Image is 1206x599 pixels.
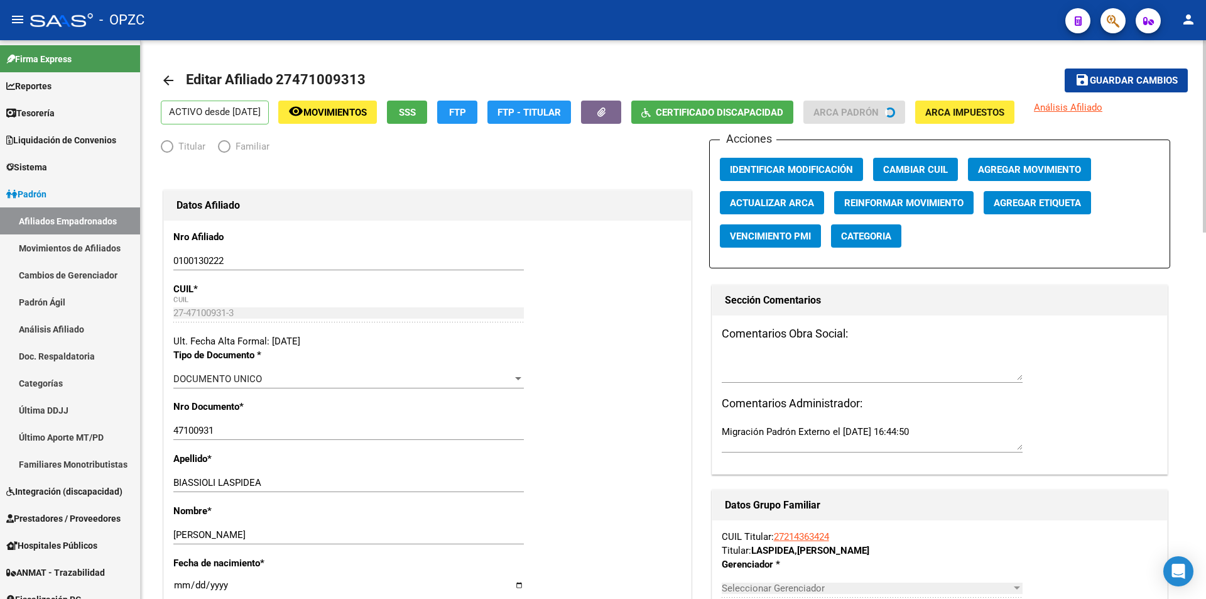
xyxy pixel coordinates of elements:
span: - OPZC [99,6,144,34]
p: Nro Afiliado [173,230,326,244]
p: Nombre [173,504,326,518]
button: Movimientos [278,101,377,124]
button: ARCA Padrón [803,101,905,124]
button: Actualizar ARCA [720,191,824,214]
mat-icon: arrow_back [161,73,176,88]
button: Vencimiento PMI [720,224,821,248]
span: SSS [399,107,416,118]
span: Titular [173,140,205,153]
span: , [795,545,797,556]
span: Prestadores / Proveedores [6,512,121,525]
span: FTP - Titular [497,107,561,118]
button: Agregar Movimiento [968,158,1091,181]
div: CUIL Titular: Titular: [722,530,1158,558]
p: Tipo de Documento * [173,348,326,362]
span: Agregar Etiqueta [994,197,1081,209]
p: ACTIVO desde [DATE] [161,101,269,124]
button: Agregar Etiqueta [984,191,1091,214]
div: Ult. Fecha Alta Formal: [DATE] [173,334,682,348]
span: ARCA Padrón [813,107,879,118]
h3: Comentarios Administrador: [722,395,1158,412]
mat-icon: person [1181,12,1196,27]
p: Apellido [173,452,326,466]
button: Reinformar Movimiento [834,191,974,214]
button: Certificado Discapacidad [631,101,793,124]
h1: Sección Comentarios [725,290,1154,310]
mat-icon: menu [10,12,25,27]
span: Padrón [6,187,46,201]
strong: LASPIDEA [PERSON_NAME] [751,545,869,556]
button: FTP [437,101,477,124]
span: Familiar [231,140,269,153]
span: Reportes [6,79,52,93]
a: 27214363424 [774,531,829,542]
span: Categoria [841,231,891,242]
div: Open Intercom Messenger [1163,556,1193,586]
button: Categoria [831,224,901,248]
span: Análisis Afiliado [1034,102,1102,113]
button: FTP - Titular [487,101,571,124]
span: Certificado Discapacidad [656,107,783,118]
h1: Datos Grupo Familiar [725,495,1154,515]
span: Identificar Modificación [730,164,853,175]
button: ARCA Impuestos [915,101,1014,124]
h3: Acciones [720,130,776,148]
span: Sistema [6,160,47,174]
span: Guardar cambios [1090,75,1178,87]
span: Reinformar Movimiento [844,197,964,209]
p: Nro Documento [173,400,326,414]
p: CUIL [173,282,326,296]
span: Editar Afiliado 27471009313 [186,72,366,87]
span: FTP [449,107,466,118]
span: Liquidación de Convenios [6,133,116,147]
span: Movimientos [303,107,367,118]
button: Guardar cambios [1065,69,1188,92]
p: Fecha de nacimiento [173,556,326,570]
mat-icon: remove_red_eye [288,104,303,119]
span: DOCUMENTO UNICO [173,373,262,385]
mat-radio-group: Elija una opción [161,143,282,155]
span: Firma Express [6,52,72,66]
span: ANMAT - Trazabilidad [6,566,105,580]
span: Actualizar ARCA [730,197,814,209]
span: Vencimiento PMI [730,231,811,242]
h1: Datos Afiliado [177,195,678,216]
span: Integración (discapacidad) [6,485,122,498]
button: Cambiar CUIL [873,158,958,181]
span: ARCA Impuestos [925,107,1004,118]
h3: Comentarios Obra Social: [722,325,1158,343]
p: Gerenciador * [722,558,852,571]
mat-icon: save [1075,72,1090,87]
span: Hospitales Públicos [6,539,97,552]
span: Agregar Movimiento [978,164,1081,175]
span: Tesorería [6,106,55,120]
span: Cambiar CUIL [883,164,948,175]
button: Identificar Modificación [720,158,863,181]
span: Seleccionar Gerenciador [722,583,1011,594]
button: SSS [387,101,427,124]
